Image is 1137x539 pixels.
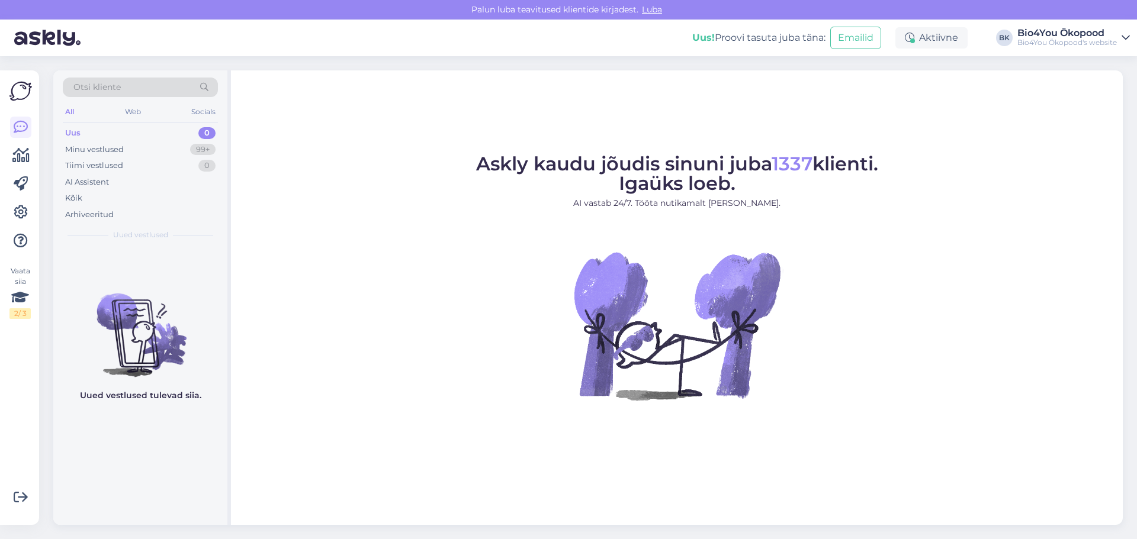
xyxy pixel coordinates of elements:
[895,27,968,49] div: Aktiivne
[65,127,81,139] div: Uus
[65,160,123,172] div: Tiimi vestlused
[63,104,76,120] div: All
[772,152,812,175] span: 1337
[65,192,82,204] div: Kõik
[476,152,878,195] span: Askly kaudu jõudis sinuni juba klienti. Igaüks loeb.
[9,80,32,102] img: Askly Logo
[65,209,114,221] div: Arhiveeritud
[692,32,715,43] b: Uus!
[830,27,881,49] button: Emailid
[198,127,216,139] div: 0
[996,30,1013,46] div: BK
[65,176,109,188] div: AI Assistent
[113,230,168,240] span: Uued vestlused
[80,389,201,402] p: Uued vestlused tulevad siia.
[9,266,31,319] div: Vaata siia
[476,197,878,209] p: AI vastab 24/7. Tööta nutikamalt [PERSON_NAME].
[638,4,666,15] span: Luba
[53,272,227,379] img: No chats
[190,144,216,156] div: 99+
[189,104,218,120] div: Socials
[692,31,826,45] div: Proovi tasuta juba täna:
[9,308,31,319] div: 2 / 3
[123,104,143,120] div: Web
[198,160,216,172] div: 0
[65,144,124,156] div: Minu vestlused
[1017,28,1117,38] div: Bio4You Ökopood
[73,81,121,93] span: Otsi kliente
[570,219,783,432] img: No Chat active
[1017,38,1117,47] div: Bio4You Ökopood's website
[1017,28,1130,47] a: Bio4You ÖkopoodBio4You Ökopood's website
